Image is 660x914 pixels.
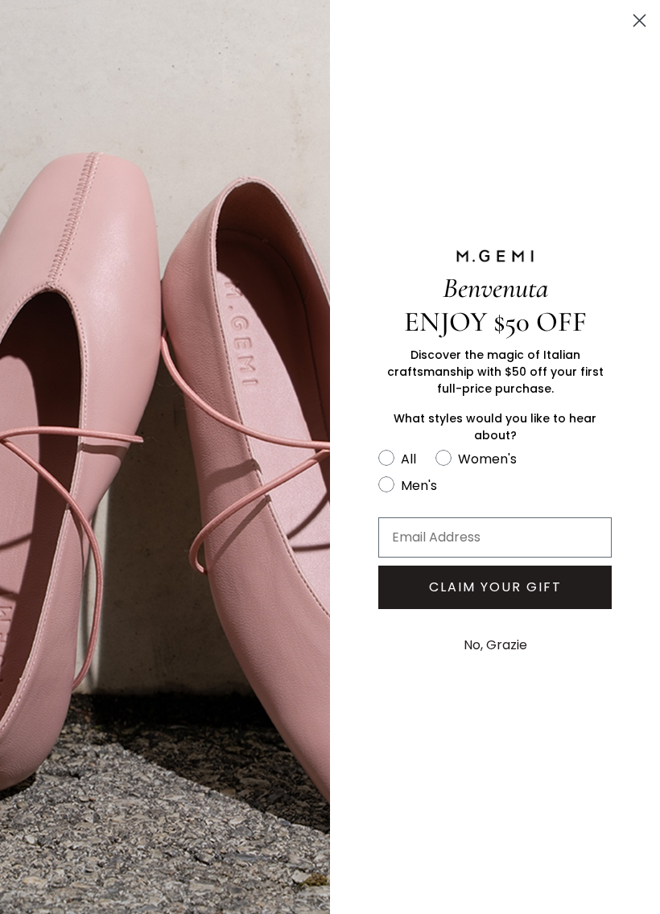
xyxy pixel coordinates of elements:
[625,6,654,35] button: Close dialog
[401,449,416,469] div: All
[387,347,604,397] span: Discover the magic of Italian craftsmanship with $50 off your first full-price purchase.
[378,517,612,558] input: Email Address
[378,566,612,609] button: CLAIM YOUR GIFT
[443,271,548,305] span: Benvenuta
[458,449,517,469] div: Women's
[456,625,535,665] button: No, Grazie
[455,249,535,263] img: M.GEMI
[394,410,596,443] span: What styles would you like to hear about?
[404,305,587,339] span: ENJOY $50 OFF
[401,476,437,496] div: Men's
